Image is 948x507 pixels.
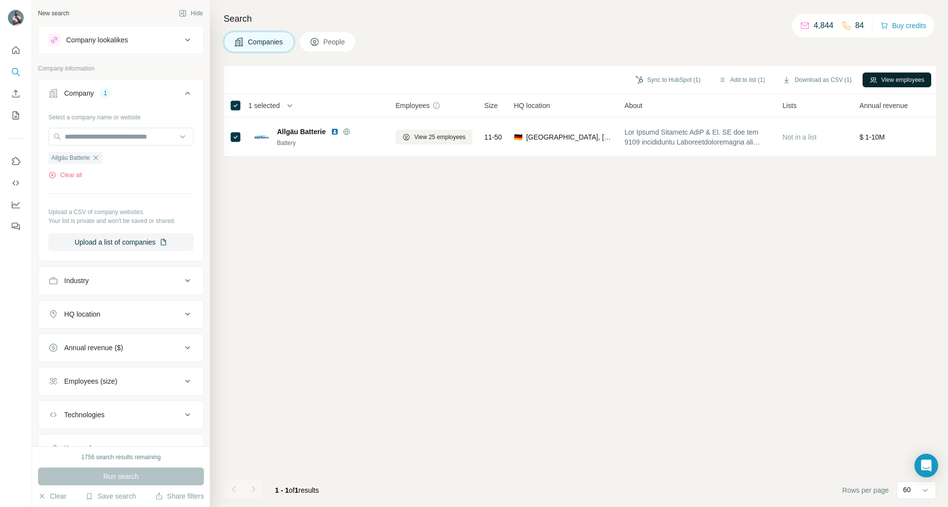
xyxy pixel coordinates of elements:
span: People [323,37,346,47]
span: [GEOGRAPHIC_DATA], [GEOGRAPHIC_DATA] [526,132,613,142]
button: HQ location [39,302,203,326]
span: Not in a list [783,133,817,141]
p: Upload a CSV of company websites. [48,208,194,217]
div: 1 [100,89,111,98]
p: 84 [855,20,864,32]
span: About [625,101,643,110]
div: Annual revenue ($) [64,343,123,353]
button: Employees (size) [39,369,203,393]
span: Companies [248,37,284,47]
span: Allgäu Batterie [51,153,90,162]
button: My lists [8,107,24,124]
span: Allgäu Batterie [277,127,326,137]
p: 4,844 [814,20,833,32]
div: Technologies [64,410,105,420]
button: Quick start [8,41,24,59]
span: 1 selected [248,101,280,110]
img: Avatar [8,10,24,26]
button: Enrich CSV [8,85,24,103]
span: HQ location [514,101,550,110]
div: Battery [277,139,384,147]
button: View 25 employees [395,130,473,145]
img: Logo of Allgäu Batterie [253,129,269,145]
div: HQ location [64,309,100,319]
button: Upload a list of companies [48,233,194,251]
button: Company1 [39,81,203,109]
button: Share filters [155,491,204,501]
span: 1 - 1 [275,486,289,494]
p: Your list is private and won't be saved or shared. [48,217,194,225]
button: Use Surfe on LinkedIn [8,152,24,170]
span: Rows per page [842,485,889,495]
button: Download as CSV (1) [776,72,858,87]
span: 1 [295,486,299,494]
button: Hide [172,6,210,21]
div: New search [38,9,69,18]
div: Keywords [64,443,94,453]
span: Lists [783,101,797,110]
span: results [275,486,319,494]
button: View employees [863,72,931,87]
button: Clear all [48,171,82,180]
div: Select a company name or website [48,109,194,122]
span: Lor Ipsumd Sitametc AdiP & El. SE doe tem 9109 incididuntu Laboreetdoloremagna ali Enim ad Minimv... [625,127,771,147]
button: Keywords [39,436,203,460]
span: $ 1-10M [860,133,885,141]
span: Annual revenue [860,101,908,110]
button: Add to list (1) [711,72,772,87]
button: Use Surfe API [8,174,24,192]
div: Employees (size) [64,376,117,386]
button: Clear [38,491,66,501]
p: Company information [38,64,204,73]
button: Feedback [8,217,24,235]
span: Employees [395,101,430,110]
button: Technologies [39,403,203,427]
button: Dashboard [8,196,24,214]
span: 🇩🇪 [514,132,522,142]
button: Search [8,63,24,81]
span: Size [484,101,498,110]
button: Industry [39,269,203,292]
span: View 25 employees [414,133,466,142]
button: Sync to HubSpot (1) [629,72,708,87]
div: Open Intercom Messenger [914,454,938,477]
div: Company lookalikes [66,35,128,45]
div: 1756 search results remaining [81,453,161,462]
button: Save search [85,491,136,501]
div: Company [64,88,94,98]
span: 11-50 [484,132,502,142]
button: Company lookalikes [39,28,203,52]
button: Annual revenue ($) [39,336,203,360]
button: Buy credits [880,19,926,33]
h4: Search [224,12,936,26]
div: Industry [64,276,89,286]
span: of [289,486,295,494]
p: 60 [903,485,911,495]
img: LinkedIn logo [331,128,339,136]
